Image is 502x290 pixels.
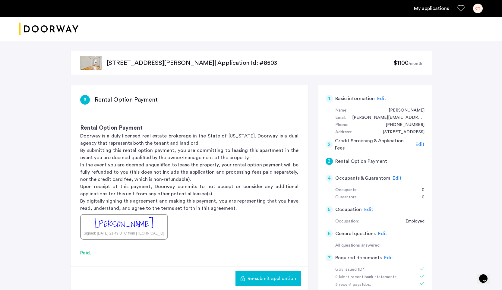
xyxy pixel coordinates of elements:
div: 0 [416,194,425,201]
h3: Rental Option Payment [95,96,158,104]
p: In the event you are deemed unqualified to lease the property, your rental option payment will be... [80,161,298,183]
div: 3 [326,158,333,165]
div: Address: [335,129,352,136]
div: Phone: [335,121,348,129]
div: 6 [326,230,333,237]
div: 7 [326,254,333,261]
h3: Rental Option Payment [80,124,298,132]
a: Cazamio logo [19,18,78,40]
div: Occupation: [335,218,359,225]
div: Employed [399,218,425,225]
div: Name: [335,107,347,114]
div: thompson.clive@columbia.edu [346,114,425,121]
span: Edit [378,231,387,236]
p: Upon receipt of this payment, Doorway commits to not accept or consider any additional applicatio... [80,183,298,197]
h5: Basic information [335,95,375,102]
p: By submitting this rental option payment, you are committing to leasing this apartment in the eve... [80,147,298,161]
div: 4 [326,175,333,182]
div: 3 recent paystubs: [335,281,411,288]
div: All questions answered [335,242,425,249]
div: 1 [326,95,333,102]
h5: Required documents [335,254,382,261]
div: 0 [416,187,425,194]
h5: General questions [335,230,376,237]
div: +18563922643 [380,121,425,129]
div: Guarantors: [335,194,358,201]
p: Doorway is a duly licensed real estate brokerage in the State of [US_STATE]. Doorway is a dual ag... [80,132,298,147]
img: logo [19,18,78,40]
h5: Occupants & Guarantors [335,175,390,182]
button: button [235,271,301,286]
div: CT [473,4,483,13]
span: Edit [364,207,373,212]
div: 5 [326,206,333,213]
div: Occupants: [335,187,357,194]
a: Favorites [457,5,465,12]
span: $1100 [393,60,408,66]
div: 523 West 147th Street [377,129,425,136]
sub: /month [409,61,422,66]
span: Re-submit application [248,275,296,282]
div: Paid. [80,249,298,257]
iframe: chat widget [477,266,496,284]
span: Edit [393,176,402,181]
span: Edit [415,142,425,147]
div: Gov issued ID*: [335,266,411,273]
p: [STREET_ADDRESS][PERSON_NAME] | Application Id: #8503 [107,59,394,67]
div: 3 [80,95,90,105]
div: Email: [335,114,346,121]
h5: Credit Screening & Application Fees [335,137,413,152]
span: Edit [384,255,393,260]
img: apartment [80,56,102,70]
h5: Rental Option Payment [335,158,387,165]
h5: Occupation [335,206,362,213]
a: My application [414,5,449,12]
div: Signed: [DATE] 21:49 UTC from [TECHNICAL_ID] [84,231,164,236]
div: [PERSON_NAME] [95,218,153,231]
span: Edit [377,96,386,101]
div: 2 [326,141,333,148]
div: 2 Most recent bank statements: [335,274,411,281]
p: By digitally signing this agreement and making this payment, you are representing that you have r... [80,197,298,212]
div: Clive Thompson [383,107,425,114]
